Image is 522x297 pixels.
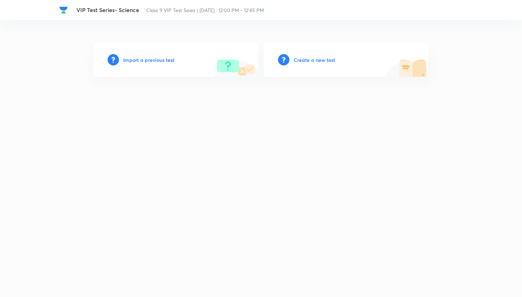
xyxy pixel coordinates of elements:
img: Company Logo [59,6,68,14]
span: Class 9 VIP Test Seies | [DATE] · 12:00 PM - 12:45 PM [146,7,264,14]
h6: Create a new test [294,56,335,64]
span: VIP Test Series- Science [76,6,139,14]
a: Company Logo [59,6,71,14]
h6: Import a previous test [123,56,174,64]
